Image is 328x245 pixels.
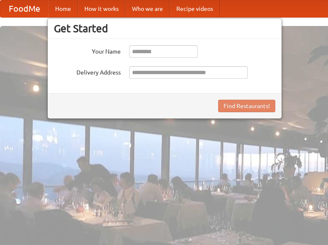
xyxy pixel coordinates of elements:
[125,0,170,17] a: Who we are
[48,0,78,17] a: Home
[218,100,275,112] button: Find Restaurants!
[170,0,220,17] a: Recipe videos
[54,45,121,56] label: Your Name
[54,66,121,77] label: Delivery Address
[78,0,125,17] a: How it works
[54,22,275,35] h3: Get Started
[0,0,48,17] a: FoodMe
